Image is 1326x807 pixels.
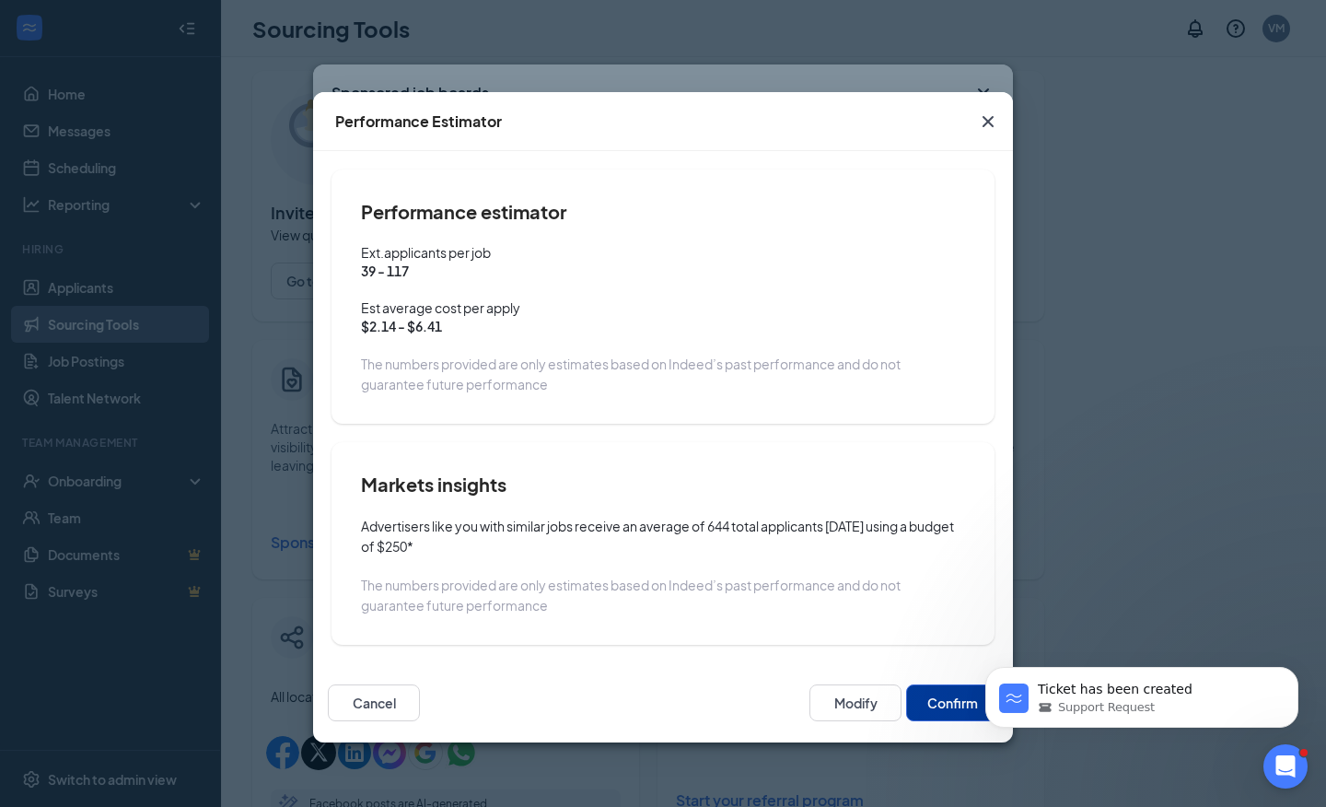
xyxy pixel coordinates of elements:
[809,684,901,721] button: Modify
[361,243,965,262] span: Ext.applicants per job
[361,298,965,317] span: Est average cost per apply
[361,317,965,335] span: $2.14 - $6.41
[963,92,1013,151] button: Close
[361,577,901,614] span: The numbers provided are only estimates based on Indeed’s past performance and do not guarantee f...
[328,684,420,721] button: Cancel
[1263,744,1308,789] iframe: Intercom live chat
[361,472,965,497] h4: Markets insights
[977,111,999,133] svg: Cross
[361,199,965,225] h4: Performance estimator
[361,518,954,555] span: Advertisers like you with similar jobs receive an average of 644 total applicants [DATE] using a ...
[361,356,901,392] span: The numbers provided are only estimates based on Indeed’s past performance and do not guarantee f...
[335,111,502,132] div: Performance Estimator
[906,684,998,721] button: Confirm
[958,628,1326,757] iframe: Intercom notifications message
[361,262,965,280] span: 39 - 117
